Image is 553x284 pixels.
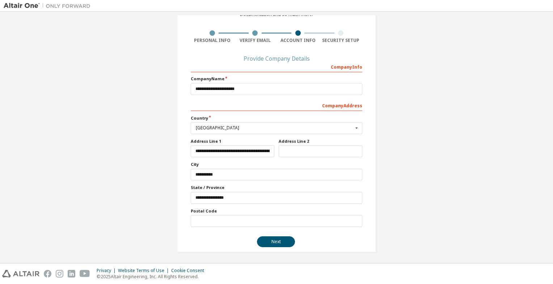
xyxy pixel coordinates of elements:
[56,270,63,277] img: instagram.svg
[80,270,90,277] img: youtube.svg
[68,270,75,277] img: linkedin.svg
[196,126,353,130] div: [GEOGRAPHIC_DATA]
[191,185,362,190] label: State / Province
[279,138,362,144] label: Address Line 2
[191,61,362,72] div: Company Info
[257,236,295,247] button: Next
[234,38,277,43] div: Verify Email
[171,268,208,274] div: Cookie Consent
[4,2,94,9] img: Altair One
[97,274,208,280] p: © 2025 Altair Engineering, Inc. All Rights Reserved.
[191,115,362,121] label: Country
[191,76,362,82] label: Company Name
[191,162,362,167] label: City
[320,38,363,43] div: Security Setup
[118,268,171,274] div: Website Terms of Use
[191,38,234,43] div: Personal Info
[44,270,51,277] img: facebook.svg
[191,138,274,144] label: Address Line 1
[191,208,362,214] label: Postal Code
[276,38,320,43] div: Account Info
[191,56,362,61] div: Provide Company Details
[97,268,118,274] div: Privacy
[191,99,362,111] div: Company Address
[2,270,39,277] img: altair_logo.svg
